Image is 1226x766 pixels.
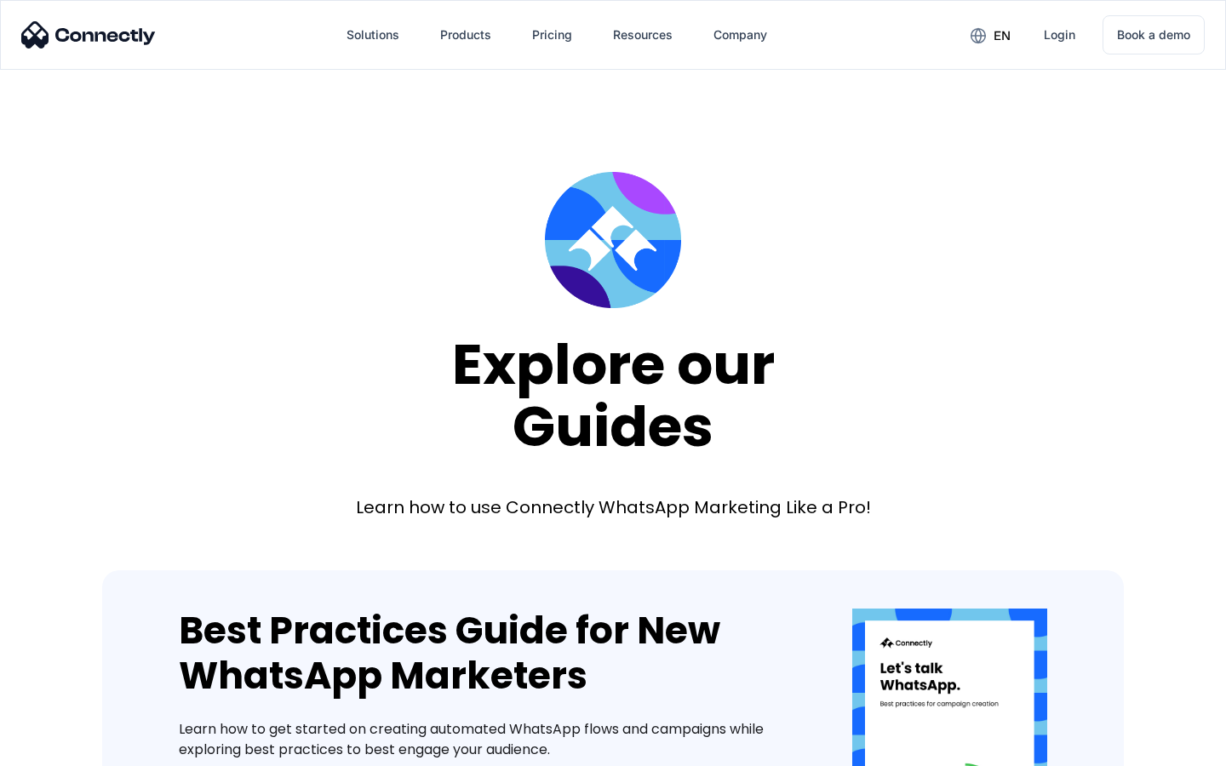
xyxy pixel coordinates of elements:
[17,736,102,760] aside: Language selected: English
[994,24,1011,48] div: en
[1030,14,1089,55] a: Login
[518,14,586,55] a: Pricing
[34,736,102,760] ul: Language list
[452,334,775,457] div: Explore our Guides
[613,23,673,47] div: Resources
[179,719,801,760] div: Learn how to get started on creating automated WhatsApp flows and campaigns while exploring best ...
[1103,15,1205,54] a: Book a demo
[179,609,801,699] div: Best Practices Guide for New WhatsApp Marketers
[347,23,399,47] div: Solutions
[440,23,491,47] div: Products
[713,23,767,47] div: Company
[532,23,572,47] div: Pricing
[21,21,156,49] img: Connectly Logo
[1044,23,1075,47] div: Login
[356,495,871,519] div: Learn how to use Connectly WhatsApp Marketing Like a Pro!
